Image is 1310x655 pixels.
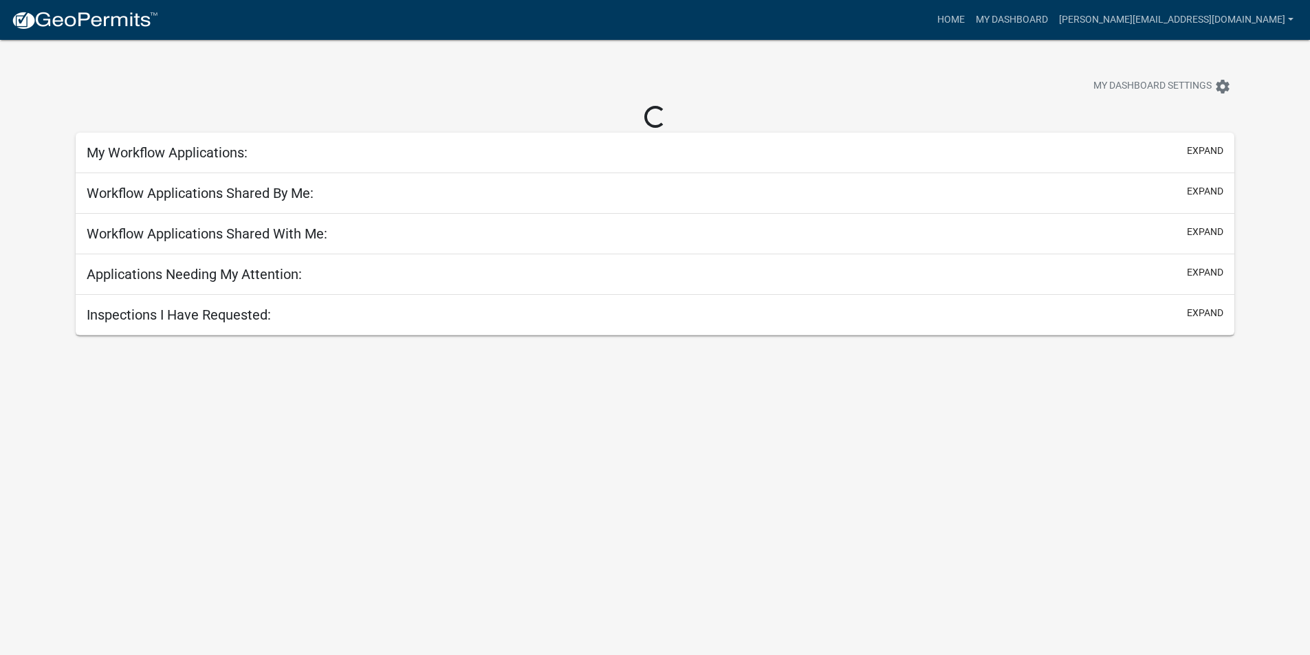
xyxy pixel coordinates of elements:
[1054,7,1299,33] a: [PERSON_NAME][EMAIL_ADDRESS][DOMAIN_NAME]
[87,185,314,201] h5: Workflow Applications Shared By Me:
[1093,78,1212,95] span: My Dashboard Settings
[970,7,1054,33] a: My Dashboard
[1187,306,1223,320] button: expand
[1187,265,1223,280] button: expand
[1187,225,1223,239] button: expand
[1082,73,1242,100] button: My Dashboard Settingssettings
[87,307,271,323] h5: Inspections I Have Requested:
[87,266,302,282] h5: Applications Needing My Attention:
[87,144,248,161] h5: My Workflow Applications:
[932,7,970,33] a: Home
[1187,184,1223,199] button: expand
[1187,144,1223,158] button: expand
[1214,78,1231,95] i: settings
[87,225,327,242] h5: Workflow Applications Shared With Me:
